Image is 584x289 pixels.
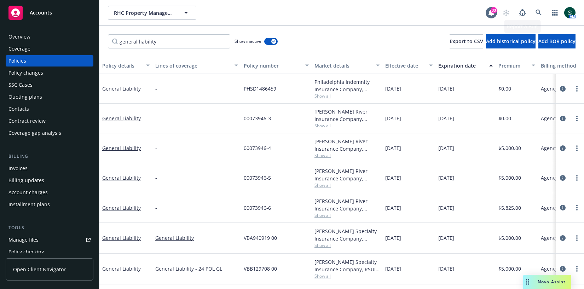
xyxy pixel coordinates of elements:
[564,7,576,18] img: photo
[8,91,42,103] div: Quoting plans
[498,85,511,92] span: $0.00
[573,174,581,182] a: more
[450,38,483,45] span: Export to CSV
[102,145,141,151] a: General Liability
[102,235,141,241] a: General Liability
[6,103,93,115] a: Contacts
[523,275,532,289] div: Drag to move
[573,85,581,93] a: more
[244,204,271,212] span: 00073946-6
[155,174,157,181] span: -
[8,187,48,198] div: Account charges
[6,127,93,139] a: Coverage gap analysis
[538,34,576,48] button: Add BOR policy
[498,174,521,181] span: $5,000.00
[385,204,401,212] span: [DATE]
[8,43,30,54] div: Coverage
[314,273,380,279] span: Show all
[498,144,521,152] span: $5,000.00
[450,34,483,48] button: Export to CSV
[541,62,580,69] div: Billing method
[385,174,401,181] span: [DATE]
[8,246,44,258] div: Policy checking
[6,163,93,174] a: Invoices
[314,212,380,218] span: Show all
[155,115,157,122] span: -
[314,93,380,99] span: Show all
[314,182,380,188] span: Show all
[6,67,93,79] a: Policy changes
[314,123,380,129] span: Show all
[30,10,52,16] span: Accounts
[6,246,93,258] a: Policy checking
[102,174,141,181] a: General Liability
[155,234,238,242] a: General Liability
[573,203,581,212] a: more
[6,115,93,127] a: Contract review
[491,7,497,13] div: 33
[8,163,28,174] div: Invoices
[438,174,454,181] span: [DATE]
[532,6,546,20] a: Search
[438,62,485,69] div: Expiration date
[241,57,312,74] button: Policy number
[486,38,536,45] span: Add historical policy
[108,6,196,20] button: RHC Property Management, Inc.
[312,57,382,74] button: Market details
[99,57,152,74] button: Policy details
[6,199,93,210] a: Installment plans
[385,115,401,122] span: [DATE]
[6,3,93,23] a: Accounts
[102,204,141,211] a: General Liability
[498,62,527,69] div: Premium
[114,9,175,17] span: RHC Property Management, Inc.
[6,224,93,231] div: Tools
[573,114,581,123] a: more
[102,62,142,69] div: Policy details
[8,115,46,127] div: Contract review
[314,167,380,182] div: [PERSON_NAME] River Insurance Company, [PERSON_NAME] River Group, CRC Group
[538,279,566,285] span: Nova Assist
[244,174,271,181] span: 00073946-5
[155,144,157,152] span: -
[6,153,93,160] div: Billing
[438,85,454,92] span: [DATE]
[155,204,157,212] span: -
[385,144,401,152] span: [DATE]
[244,234,277,242] span: VBA940919 00
[8,199,50,210] div: Installment plans
[498,115,511,122] span: $0.00
[8,55,26,67] div: Policies
[13,266,66,273] span: Open Client Navigator
[515,6,530,20] a: Report a Bug
[6,79,93,91] a: SSC Cases
[559,203,567,212] a: circleInformation
[8,127,61,139] div: Coverage gap analysis
[559,234,567,242] a: circleInformation
[6,175,93,186] a: Billing updates
[8,67,43,79] div: Policy changes
[573,265,581,273] a: more
[559,265,567,273] a: circleInformation
[314,258,380,273] div: [PERSON_NAME] Specialty Insurance Company, RSUI Group, CRC Group
[438,115,454,122] span: [DATE]
[244,115,271,122] span: 00073946-3
[102,265,141,272] a: General Liability
[573,144,581,152] a: more
[559,85,567,93] a: circleInformation
[244,85,276,92] span: PHSD1486459
[435,57,496,74] button: Expiration date
[559,174,567,182] a: circleInformation
[385,85,401,92] span: [DATE]
[382,57,435,74] button: Effective date
[314,197,380,212] div: [PERSON_NAME] River Insurance Company, [PERSON_NAME] River Group, CRC Group
[385,62,425,69] div: Effective date
[385,234,401,242] span: [DATE]
[498,234,521,242] span: $5,000.00
[6,31,93,42] a: Overview
[6,55,93,67] a: Policies
[499,6,513,20] a: Start snowing
[102,85,141,92] a: General Liability
[438,144,454,152] span: [DATE]
[6,187,93,198] a: Account charges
